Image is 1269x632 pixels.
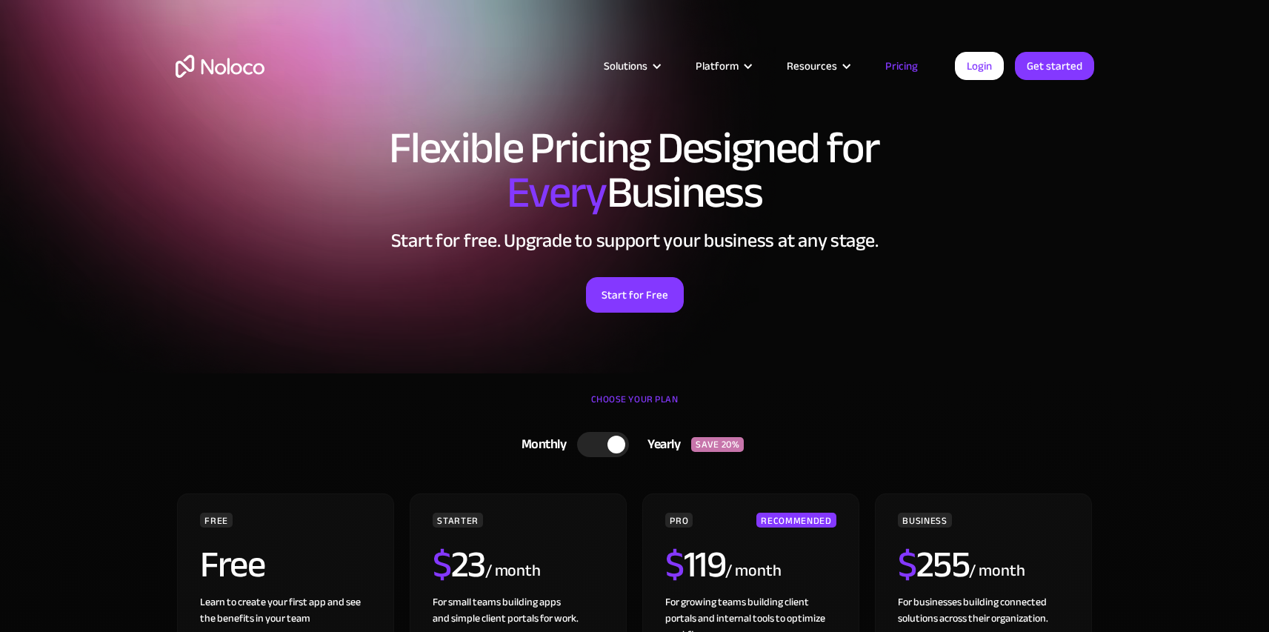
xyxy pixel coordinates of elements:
[691,437,744,452] div: SAVE 20%
[768,56,867,76] div: Resources
[433,546,485,583] h2: 23
[1015,52,1094,80] a: Get started
[507,151,607,234] span: Every
[604,56,647,76] div: Solutions
[898,546,969,583] h2: 255
[485,559,541,583] div: / month
[176,126,1094,215] h1: Flexible Pricing Designed for Business
[969,559,1025,583] div: / month
[955,52,1004,80] a: Login
[585,56,677,76] div: Solutions
[898,530,916,599] span: $
[629,433,691,456] div: Yearly
[433,530,451,599] span: $
[677,56,768,76] div: Platform
[503,433,578,456] div: Monthly
[665,546,725,583] h2: 119
[665,513,693,528] div: PRO
[200,513,233,528] div: FREE
[756,513,836,528] div: RECOMMENDED
[725,559,781,583] div: / month
[200,546,264,583] h2: Free
[867,56,936,76] a: Pricing
[433,513,482,528] div: STARTER
[898,513,951,528] div: BUSINESS
[665,530,684,599] span: $
[176,230,1094,252] h2: Start for free. Upgrade to support your business at any stage.
[787,56,837,76] div: Resources
[696,56,739,76] div: Platform
[176,388,1094,425] div: CHOOSE YOUR PLAN
[586,277,684,313] a: Start for Free
[176,55,264,78] a: home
